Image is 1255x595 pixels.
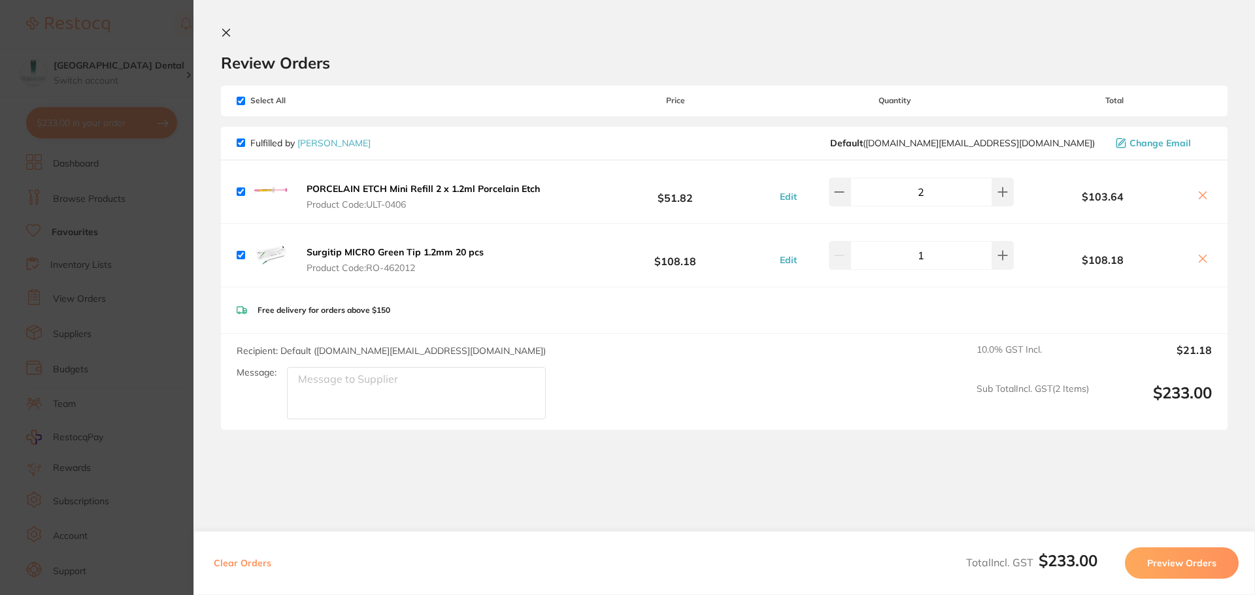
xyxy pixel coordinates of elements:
h2: Review Orders [221,53,1228,72]
b: $103.64 [1017,191,1188,202]
span: Price [578,96,773,105]
label: Message: [237,367,276,378]
button: Edit [776,254,801,266]
b: $51.82 [578,180,773,204]
p: Message from Restocq, sent Just now [57,229,232,241]
b: Surgitip MICRO Green Tip 1.2mm 20 pcs [307,246,484,258]
p: Fulfilled by [250,138,371,148]
div: We’re committed to ensuring a smooth transition for you! Our team is standing by to help you with... [57,137,232,201]
div: Simply reply to this message and we’ll be in touch to guide you through these next steps. We are ... [57,208,232,285]
span: Total Incl. GST [966,556,1097,569]
button: Preview Orders [1125,547,1239,579]
p: Free delivery for orders above $150 [258,306,390,315]
span: Recipient: Default ( [DOMAIN_NAME][EMAIL_ADDRESS][DOMAIN_NAME] ) [237,345,546,357]
span: Product Code: RO-462012 [307,263,484,273]
output: $233.00 [1099,383,1212,419]
button: Edit [776,191,801,202]
b: $233.00 [1039,551,1097,570]
img: Profile image for Restocq [29,31,50,52]
span: customer.care@henryschein.com.au [830,138,1095,148]
b: Default [830,137,863,149]
output: $21.18 [1099,344,1212,373]
button: PORCELAIN ETCH Mini Refill 2 x 1.2ml Porcelain Etch Product Code:ULT-0406 [303,183,544,210]
img: c3R3d3V2OA [250,171,292,213]
span: Change Email [1129,138,1191,148]
span: 10.0 % GST Incl. [977,344,1089,373]
button: Clear Orders [210,547,275,579]
b: $108.18 [578,243,773,267]
div: Message content [57,28,232,224]
button: Surgitip MICRO Green Tip 1.2mm 20 pcs Product Code:RO-462012 [303,246,488,274]
span: Product Code: ULT-0406 [307,199,540,210]
div: message notification from Restocq, Just now. Hi Garry, Starting 11 August, we’re making some upda... [20,20,242,249]
span: Select All [237,96,367,105]
img: ZHNmeHN4eQ [250,234,292,276]
b: $108.18 [1017,254,1188,266]
a: [PERSON_NAME] [297,137,371,149]
span: Sub Total Incl. GST ( 2 Items) [977,383,1089,419]
span: Total [1017,96,1212,105]
b: PORCELAIN ETCH Mini Refill 2 x 1.2ml Porcelain Etch [307,183,540,195]
span: Quantity [773,96,1017,105]
div: Hi [PERSON_NAME], Starting [DATE], we’re making some updates to our product offerings on the Rest... [57,28,232,131]
button: Change Email [1112,137,1212,149]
